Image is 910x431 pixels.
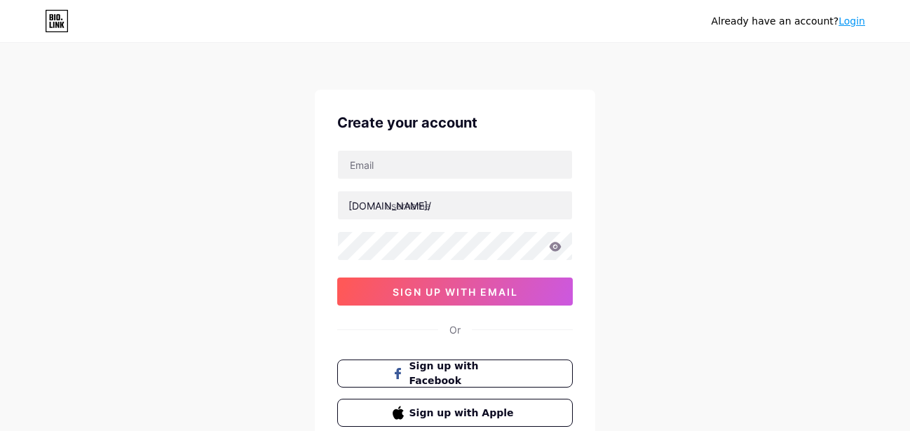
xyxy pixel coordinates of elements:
[838,15,865,27] a: Login
[338,151,572,179] input: Email
[409,406,518,420] span: Sign up with Apple
[337,360,573,388] button: Sign up with Facebook
[337,278,573,306] button: sign up with email
[393,286,518,298] span: sign up with email
[712,14,865,29] div: Already have an account?
[337,399,573,427] button: Sign up with Apple
[337,112,573,133] div: Create your account
[409,359,518,388] span: Sign up with Facebook
[338,191,572,219] input: username
[449,322,461,337] div: Or
[348,198,431,213] div: [DOMAIN_NAME]/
